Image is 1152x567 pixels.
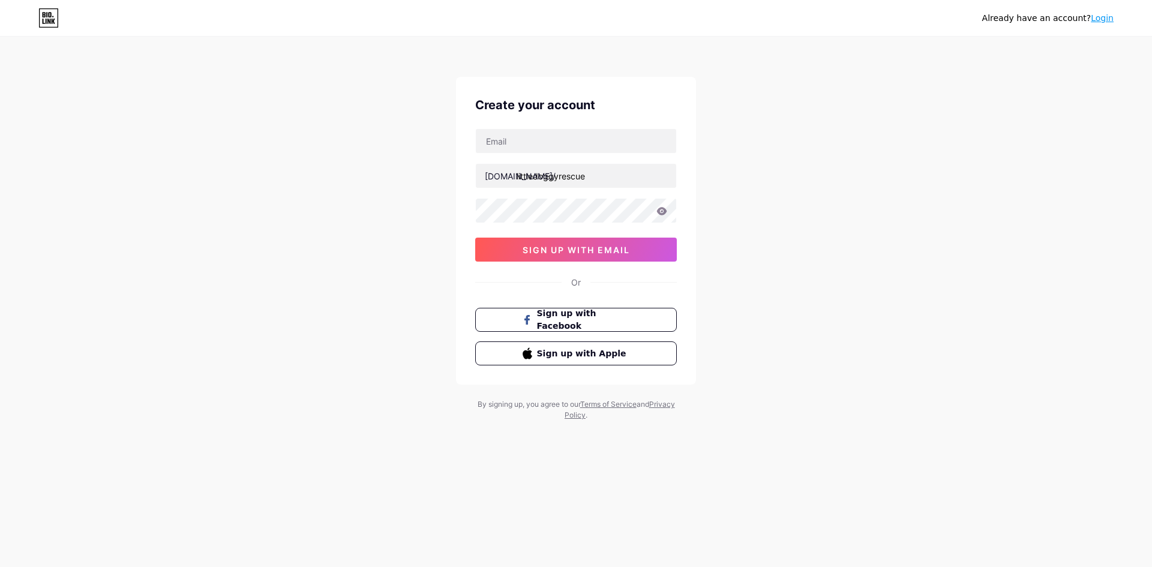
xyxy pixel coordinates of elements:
button: sign up with email [475,238,677,262]
div: By signing up, you agree to our and . [474,399,678,421]
button: Sign up with Facebook [475,308,677,332]
a: Terms of Service [580,400,637,409]
div: Create your account [475,96,677,114]
div: [DOMAIN_NAME]/ [485,170,556,182]
span: Sign up with Apple [537,347,630,360]
div: Already have an account? [982,12,1114,25]
input: username [476,164,676,188]
span: sign up with email [523,245,630,255]
input: Email [476,129,676,153]
button: Sign up with Apple [475,341,677,365]
div: Or [571,276,581,289]
a: Login [1091,13,1114,23]
span: Sign up with Facebook [537,307,630,332]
